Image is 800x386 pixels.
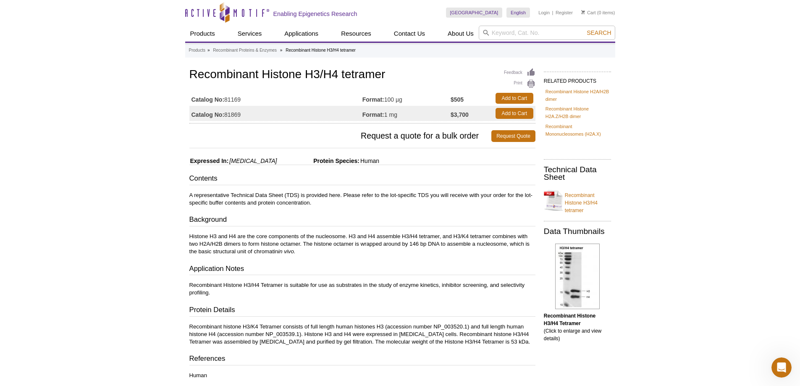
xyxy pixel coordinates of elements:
h3: Background [189,215,535,226]
strong: Format: [362,96,384,103]
span: Protein Species: [278,158,359,164]
a: Cart [581,10,596,16]
span: Expressed In: [189,158,229,164]
a: Products [189,47,205,54]
a: Services [233,26,267,42]
b: Recombinant Histone H3/H4 Tetramer [544,313,595,326]
span: Human [359,158,379,164]
td: 81869 [189,106,362,121]
h2: Data Thumbnails [544,228,611,235]
a: Add to Cart [496,108,533,119]
td: 100 µg [362,91,451,106]
li: (0 items) [581,8,615,18]
img: Recombinant Histone H3/H4 Tetramer [555,244,600,309]
a: Products [185,26,220,42]
a: English [506,8,530,18]
strong: Catalog No: [191,111,225,118]
a: Print [504,79,535,89]
p: Human [189,372,535,379]
li: » [207,48,210,53]
a: Applications [279,26,323,42]
input: Keyword, Cat. No. [479,26,615,40]
strong: Catalog No: [191,96,225,103]
h3: References [189,354,535,365]
h2: Technical Data Sheet [544,166,611,181]
p: Histone H3 and H4 are the core components of the nucleosome. H3 and H4 assemble H3/H4 tetramer, a... [189,233,535,255]
i: [MEDICAL_DATA] [229,158,277,164]
h1: Recombinant Histone H3/H4 tetramer [189,68,535,82]
p: A representative Technical Data Sheet (TDS) is provided here. Please refer to the lot-specific TD... [189,192,535,207]
a: Register [556,10,573,16]
a: About Us [443,26,479,42]
td: 81169 [189,91,362,106]
a: Recombinant Histone H2A.Z/H2B dimer [546,105,609,120]
a: Login [538,10,550,16]
p: (Click to enlarge and view details) [544,312,611,342]
p: Recombinant Histone H3/H4 Tetramer is suitable for use as substrates in the study of enzyme kinet... [189,281,535,297]
a: Resources [336,26,376,42]
a: Recombinant Histone H3/H4 tetramer [544,186,611,214]
li: Recombinant Histone H3/H4 tetramer [286,48,356,53]
a: Request Quote [491,130,535,142]
a: [GEOGRAPHIC_DATA] [446,8,503,18]
a: Add to Cart [496,93,533,104]
a: Recombinant Histone H2A/H2B dimer [546,88,609,103]
h3: Contents [189,173,535,185]
strong: $505 [451,96,464,103]
i: in vivo. [278,248,295,255]
button: Search [584,29,614,37]
h2: RELATED PRODUCTS [544,71,611,87]
li: » [280,48,283,53]
a: Contact Us [389,26,430,42]
h3: Application Notes [189,264,535,276]
span: Request a quote for a bulk order [189,130,492,142]
h3: Protein Details [189,305,535,317]
strong: Format: [362,111,384,118]
a: Recombinant Mononucleosomes (H2A.X) [546,123,609,138]
p: Recombinant histone H3/K4 Tetramer consists of full length human histones H3 (accession number NP... [189,323,535,346]
img: Your Cart [581,10,585,14]
iframe: Intercom live chat [771,357,792,378]
td: 1 mg [362,106,451,121]
a: Feedback [504,68,535,77]
span: Search [587,29,611,36]
h2: Enabling Epigenetics Research [273,10,357,18]
li: | [552,8,553,18]
strong: $3,700 [451,111,469,118]
a: Recombinant Proteins & Enzymes [213,47,277,54]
